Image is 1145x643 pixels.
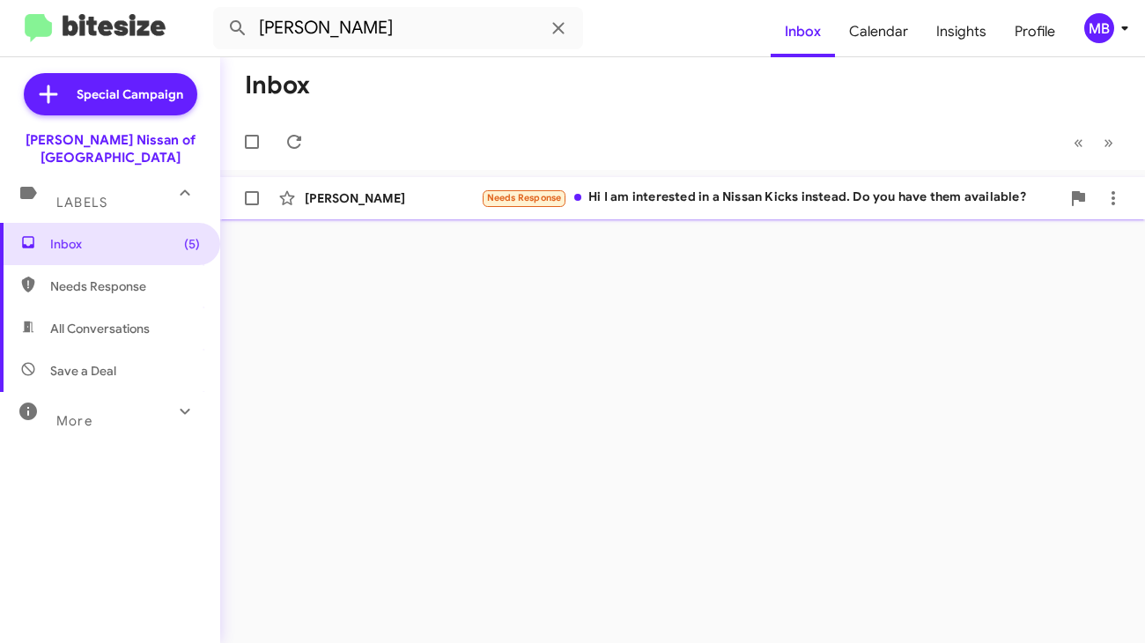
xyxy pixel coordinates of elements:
[50,362,116,380] span: Save a Deal
[1069,13,1126,43] button: MB
[56,195,107,211] span: Labels
[50,320,150,337] span: All Conversations
[1074,131,1083,153] span: «
[1064,124,1124,160] nav: Page navigation example
[835,6,922,57] a: Calendar
[213,7,583,49] input: Search
[50,277,200,295] span: Needs Response
[77,85,183,103] span: Special Campaign
[24,73,197,115] a: Special Campaign
[481,188,1060,208] div: Hi I am interested in a Nissan Kicks instead. Do you have them available?
[1104,131,1113,153] span: »
[245,71,310,100] h1: Inbox
[771,6,835,57] a: Inbox
[1001,6,1069,57] a: Profile
[50,235,200,253] span: Inbox
[1093,124,1124,160] button: Next
[56,413,92,429] span: More
[487,192,562,203] span: Needs Response
[184,235,200,253] span: (5)
[1084,13,1114,43] div: MB
[1063,124,1094,160] button: Previous
[922,6,1001,57] a: Insights
[305,189,481,207] div: [PERSON_NAME]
